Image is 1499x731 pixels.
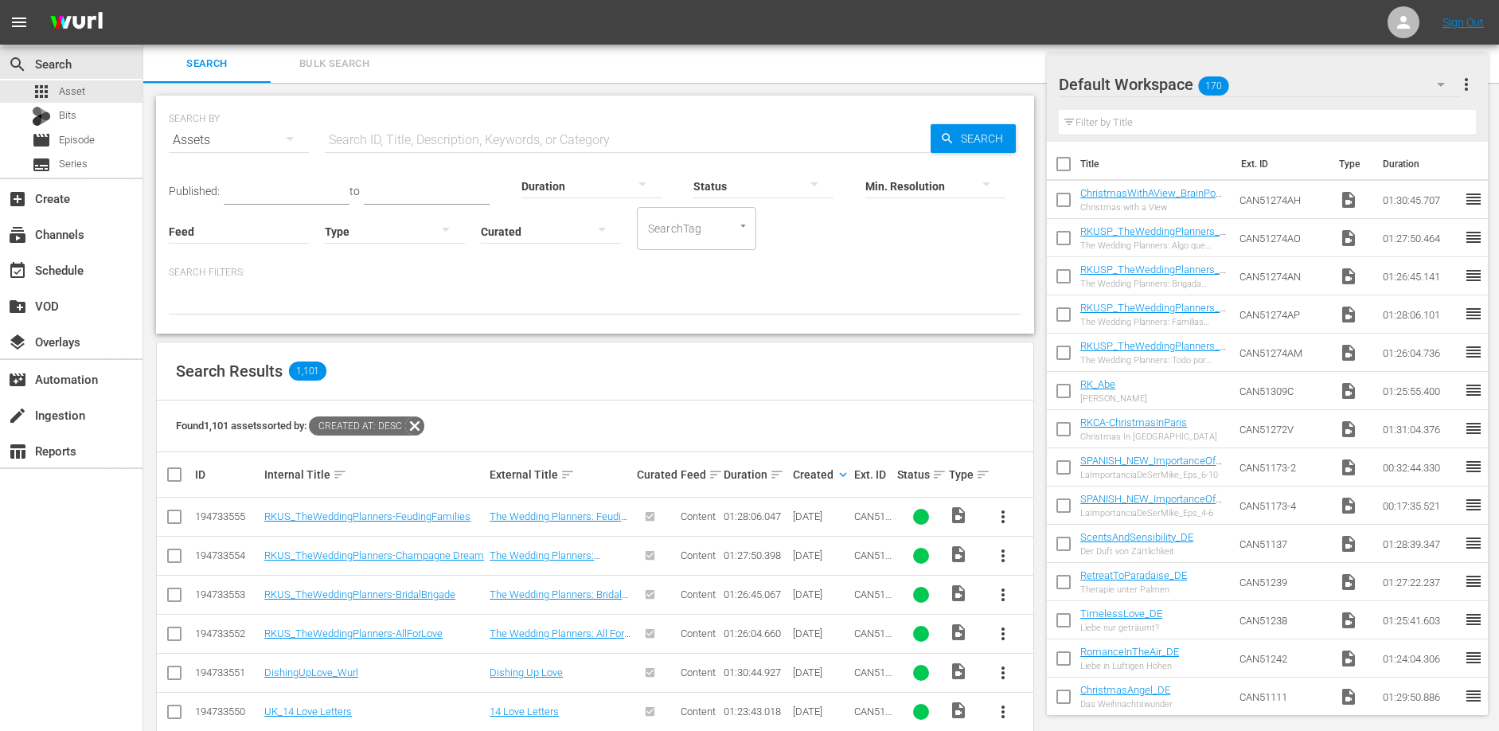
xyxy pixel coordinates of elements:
[1376,334,1464,372] td: 01:26:04.736
[490,706,559,717] a: 14 Love Letters
[349,185,360,197] span: to
[993,663,1013,682] span: more_vert
[993,546,1013,565] span: more_vert
[8,406,27,425] span: Ingestion
[59,132,95,148] span: Episode
[724,627,788,639] div: 01:26:04.660
[264,549,484,561] a: RKUS_TheWeddingPlanners-Champagne Dream
[1080,623,1162,633] div: Liebe nur geträumt?
[1233,410,1333,448] td: CAN51272V
[681,666,716,678] span: Content
[1233,601,1333,639] td: CAN51238
[1080,142,1231,186] th: Title
[38,4,115,41] img: ans4CAIJ8jUAAAAAAAAAAAAAAAAAAAAAAAAgQb4GAAAAAAAAAAAAAAAAAAAAAAAAJMjXAAAAAAAAAAAAAAAAAAAAAAAAgAT5G...
[1080,608,1162,620] a: TimelessLove_DE
[1080,355,1227,365] div: The Wedding Planners: Todo por Amor
[490,549,600,573] a: The Wedding Planners: Champagne Dream
[1339,267,1358,286] span: Video
[264,510,470,522] a: RKUS_TheWeddingPlanners-FeudingFamilies
[1339,534,1358,553] span: Video
[793,666,849,678] div: [DATE]
[1080,187,1224,211] a: ChristmasWithAView_BrainPower
[8,261,27,280] span: Schedule
[1080,416,1187,428] a: RKCA-ChristmasInParis
[1376,295,1464,334] td: 01:28:06.101
[724,588,788,600] div: 01:26:45.067
[1080,225,1226,249] a: RKUSP_TheWeddingPlanners_ChampagneDreams
[1199,69,1229,103] span: 170
[1376,181,1464,219] td: 01:30:45.707
[264,706,352,717] a: UK_14 Love Letters
[264,465,485,484] div: Internal Title
[1080,279,1227,289] div: The Wedding Planners: Brigada Nupcial
[1080,302,1226,326] a: RKUSP_TheWeddingPlanners_FeudingFamilies
[10,13,29,32] span: menu
[854,588,892,612] span: CAN51274AN
[681,510,716,522] span: Content
[709,467,723,482] span: sort
[637,468,675,481] div: Curated
[59,156,88,172] span: Series
[681,465,719,484] div: Feed
[736,218,751,233] button: Open
[724,666,788,678] div: 01:30:44.927
[1080,508,1227,518] div: LaImportanciaDeSerMike_Eps_4-6
[724,510,788,522] div: 01:28:06.047
[1464,534,1483,553] span: reorder
[1376,448,1464,487] td: 00:32:44.330
[1232,142,1330,186] th: Ext. ID
[1339,573,1358,592] span: Video
[854,510,892,534] span: CAN51274AP
[949,623,968,642] span: Video
[32,155,51,174] span: Series
[1233,372,1333,410] td: CAN51309C
[1376,601,1464,639] td: 01:25:41.603
[724,465,788,484] div: Duration
[195,468,260,481] div: ID
[949,662,968,681] span: Video
[1080,202,1227,213] div: Christmas with a View
[153,55,261,73] span: Search
[1457,75,1476,94] span: more_vert
[1464,610,1483,629] span: reorder
[1339,649,1358,668] span: Video
[793,465,849,484] div: Created
[1233,257,1333,295] td: CAN51274AN
[793,627,849,639] div: [DATE]
[560,467,575,482] span: sort
[1464,457,1483,476] span: reorder
[195,706,260,717] div: 194733550
[1233,487,1333,525] td: CAN51173-4
[1080,393,1147,404] div: [PERSON_NAME]
[1233,181,1333,219] td: CAN51274AH
[1080,455,1222,479] a: SPANISH_NEW_ImportanceOfBeingMike_Eps_6-10
[993,507,1013,526] span: more_vert
[195,627,260,639] div: 194733552
[1233,295,1333,334] td: CAN51274AP
[1080,646,1179,658] a: RomanceInTheAir_DE
[1464,342,1483,362] span: reorder
[1233,448,1333,487] td: CAN51173-2
[1080,470,1227,480] div: LaImportanciaDeSerMike_Eps_6-10
[1329,142,1373,186] th: Type
[490,666,563,678] a: Dishing Up Love
[1080,493,1222,517] a: SPANISH_NEW_ImportanceOfBeingMike_Eps_4-6
[1339,229,1358,248] span: Video
[264,588,455,600] a: RKUS_TheWeddingPlanners-BridalBrigade
[1457,65,1476,104] button: more_vert
[1339,687,1358,706] span: Video
[1233,334,1333,372] td: CAN51274AM
[195,510,260,522] div: 194733555
[32,107,51,126] div: Bits
[8,190,27,209] span: Create
[1376,563,1464,601] td: 01:27:22.237
[932,467,947,482] span: sort
[949,465,979,484] div: Type
[490,627,630,651] a: The Wedding Planners: All For Love
[1376,525,1464,563] td: 01:28:39.347
[1080,432,1217,442] div: Christmas In [GEOGRAPHIC_DATA]
[1339,343,1358,362] span: Video
[949,584,968,603] span: Video
[1339,496,1358,515] span: Video
[1464,266,1483,285] span: reorder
